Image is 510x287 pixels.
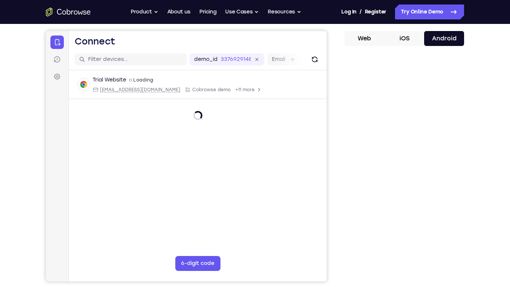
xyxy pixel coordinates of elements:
[360,7,362,16] span: /
[54,56,134,62] span: web@example.com
[46,31,327,281] iframe: Agent
[23,39,281,68] div: Open device details
[47,56,134,62] div: Email
[345,31,385,46] button: Web
[129,225,174,240] button: 6-digit code
[131,4,158,19] button: Product
[83,46,108,52] div: Loading
[46,7,91,16] a: Go to the home page
[341,4,356,19] a: Log In
[424,31,464,46] button: Android
[167,4,190,19] a: About us
[225,4,259,19] button: Use Cases
[365,4,386,19] a: Register
[199,4,217,19] a: Pricing
[189,56,209,62] span: +11 more
[385,31,425,46] button: iOS
[47,45,80,53] div: Trial Website
[139,56,185,62] div: App
[395,4,464,19] a: Try Online Demo
[146,56,185,62] span: Cobrowse demo
[268,4,301,19] button: Resources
